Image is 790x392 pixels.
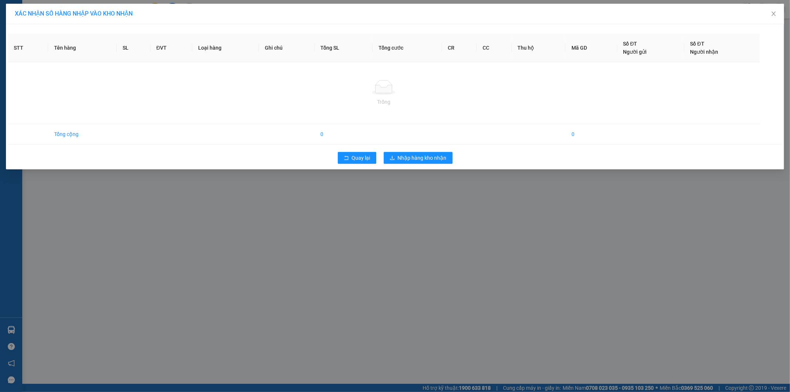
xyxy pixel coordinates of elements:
button: rollbackQuay lại [338,152,376,164]
span: rollback [344,155,349,161]
span: Nhập hàng kho nhận [398,154,447,162]
td: Tổng cộng [48,124,117,144]
th: Tên hàng [48,34,117,62]
button: downloadNhập hàng kho nhận [384,152,453,164]
th: STT [8,34,48,62]
th: SL [117,34,150,62]
span: close [771,11,777,17]
span: Người nhận [690,49,719,55]
span: Quay lại [352,154,370,162]
th: ĐVT [150,34,192,62]
th: Mã GD [566,34,617,62]
div: Trống [14,98,754,106]
th: Loại hàng [192,34,259,62]
span: download [390,155,395,161]
td: 0 [566,124,617,144]
span: Số ĐT [623,41,637,47]
th: Tổng cước [373,34,442,62]
th: CR [442,34,477,62]
th: CC [477,34,511,62]
th: Tổng SL [315,34,373,62]
span: XÁC NHẬN SỐ HÀNG NHẬP VÀO KHO NHẬN [15,10,133,17]
span: Người gửi [623,49,647,55]
span: Số ĐT [690,41,704,47]
td: 0 [315,124,373,144]
th: Ghi chú [259,34,315,62]
th: Thu hộ [512,34,566,62]
button: Close [763,4,784,24]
